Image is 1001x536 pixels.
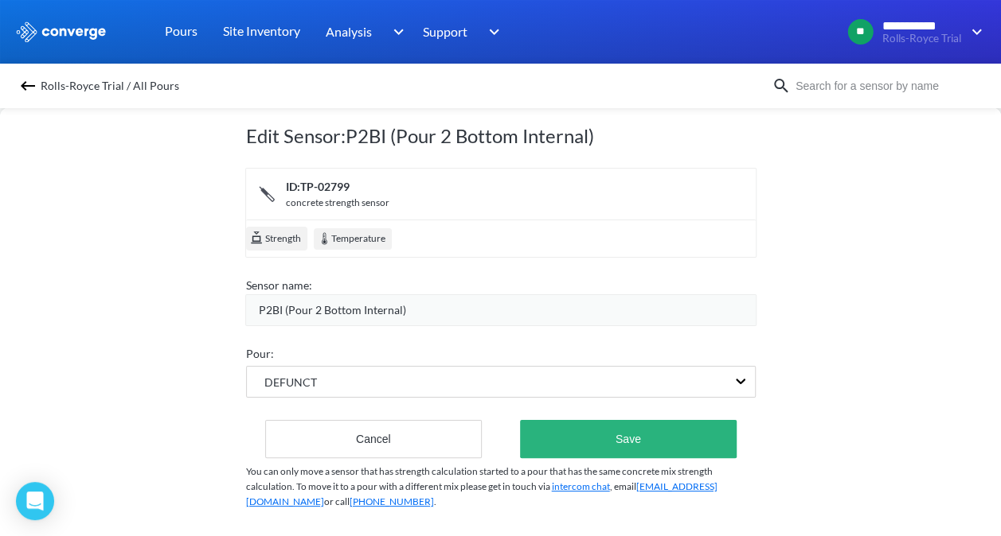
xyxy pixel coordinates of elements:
[249,230,264,244] img: cube.svg
[882,33,960,45] span: Rolls-Royce Trial
[247,374,317,391] span: DEFUNCT
[314,228,392,250] div: Temperature
[552,480,610,492] a: intercom chat
[254,181,280,207] img: icon-tail.svg
[41,75,179,97] span: Rolls-Royce Trial / All Pours
[772,76,791,95] img: icon-search.svg
[15,21,108,42] img: logo_ewhite.svg
[326,21,372,41] span: Analysis
[382,22,408,41] img: downArrow.svg
[286,178,389,196] div: ID: TP-02799
[423,21,467,41] span: Support
[791,77,983,95] input: Search for a sensor by name
[286,196,389,211] div: concrete strength sensor
[479,22,504,41] img: downArrow.svg
[259,301,406,319] span: P2BI (Pour 2 Bottom Internal)
[265,420,483,458] button: Cancel
[350,495,434,507] a: [PHONE_NUMBER]
[16,482,54,520] div: Open Intercom Messenger
[520,420,736,458] button: Save
[246,345,756,363] div: Pour:
[246,464,756,509] p: You can only move a sensor that has strength calculation started to a pour that has the same conc...
[317,231,331,246] img: temperature.svg
[264,231,301,247] span: Strength
[246,480,718,507] a: [EMAIL_ADDRESS][DOMAIN_NAME]
[961,22,987,41] img: downArrow.svg
[246,123,756,149] h1: Edit Sensor: P2BI (Pour 2 Bottom Internal)
[18,76,37,95] img: backspace.svg
[246,277,756,294] div: Sensor name:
